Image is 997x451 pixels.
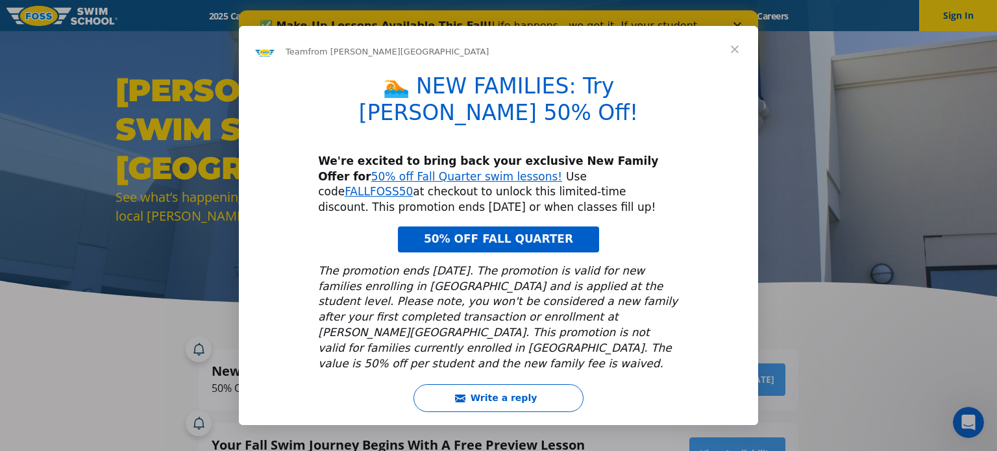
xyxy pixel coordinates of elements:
img: Profile image for Team [254,42,275,62]
div: Close [495,12,508,19]
b: We're excited to bring back your exclusive New Family Offer for [318,154,658,183]
div: Use code at checkout to unlock this limited-time discount. This promotion ends [DATE] or when cla... [318,154,679,215]
a: FALLFOSS50 [345,185,413,198]
span: from [PERSON_NAME][GEOGRAPHIC_DATA] [308,47,489,56]
i: The promotion ends [DATE]. The promotion is valid for new families enrolling in [GEOGRAPHIC_DATA]... [318,264,678,370]
b: ✅ Make-Up Lessons Available This Fall! [21,9,253,21]
a: 50% OFF FALL QUARTER [398,226,599,252]
button: Write a reply [413,384,584,412]
a: 50% off Fall Quarter swim lessons [371,170,558,183]
h1: 🏊 NEW FAMILIES: Try [PERSON_NAME] 50% Off! [318,73,679,134]
span: 50% OFF FALL QUARTER [424,232,573,245]
span: Team [286,47,308,56]
a: ! [558,170,562,183]
span: Close [711,26,758,73]
div: Life happens—we get it. If your student has to miss a lesson this Fall Quarter, you can reschedul... [21,9,478,61]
